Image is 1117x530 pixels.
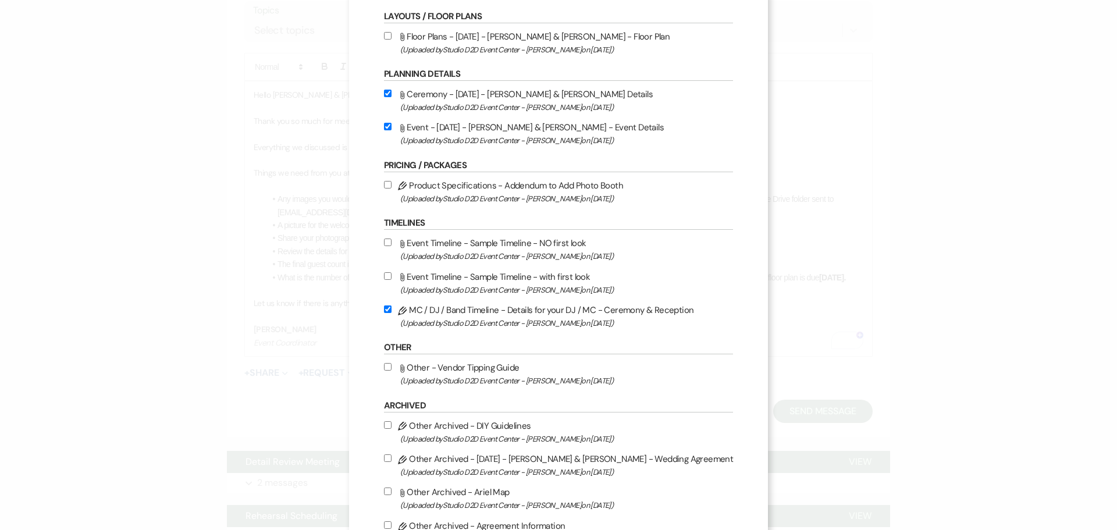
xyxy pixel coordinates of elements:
span: (Uploaded by Studio D2D Event Center - [PERSON_NAME] on [DATE] ) [400,432,733,446]
span: (Uploaded by Studio D2D Event Center - [PERSON_NAME] on [DATE] ) [400,499,733,512]
input: Other Archived - Agreement Information(Uploaded byStudio D2D Event Center - [PERSON_NAME]on [DATE]) [384,521,392,529]
label: Event Timeline - Sample Timeline - with first look [384,269,733,297]
span: (Uploaded by Studio D2D Event Center - [PERSON_NAME] on [DATE] ) [400,374,733,387]
input: Other - Vendor Tipping Guide(Uploaded byStudio D2D Event Center - [PERSON_NAME]on [DATE]) [384,363,392,371]
label: Other Archived - Ariel Map [384,485,733,512]
label: MC / DJ / Band Timeline - Details for your DJ / MC - Ceremony & Reception [384,303,733,330]
label: Product Specifications - Addendum to Add Photo Booth [384,178,733,205]
label: Ceremony - [DATE] - [PERSON_NAME] & [PERSON_NAME] Details [384,87,733,114]
h6: Archived [384,400,733,412]
span: (Uploaded by Studio D2D Event Center - [PERSON_NAME] on [DATE] ) [400,465,733,479]
label: Event Timeline - Sample Timeline - NO first look [384,236,733,263]
span: (Uploaded by Studio D2D Event Center - [PERSON_NAME] on [DATE] ) [400,101,733,114]
h6: Timelines [384,217,733,230]
input: Event Timeline - Sample Timeline - NO first look(Uploaded byStudio D2D Event Center - [PERSON_NAM... [384,239,392,246]
h6: Other [384,342,733,354]
input: Other Archived - [DATE] - [PERSON_NAME] & [PERSON_NAME] - Wedding Agreement(Uploaded byStudio D2D... [384,454,392,462]
input: Event - [DATE] - [PERSON_NAME] & [PERSON_NAME] - Event Details(Uploaded byStudio D2D Event Center... [384,123,392,130]
span: (Uploaded by Studio D2D Event Center - [PERSON_NAME] on [DATE] ) [400,43,733,56]
input: Floor Plans - [DATE] - [PERSON_NAME] & [PERSON_NAME] - Floor Plan(Uploaded byStudio D2D Event Cen... [384,32,392,40]
span: (Uploaded by Studio D2D Event Center - [PERSON_NAME] on [DATE] ) [400,134,733,147]
h6: Pricing / Packages [384,159,733,172]
label: Other - Vendor Tipping Guide [384,360,733,387]
input: MC / DJ / Band Timeline - Details for your DJ / MC - Ceremony & Reception(Uploaded byStudio D2D E... [384,305,392,313]
label: Floor Plans - [DATE] - [PERSON_NAME] & [PERSON_NAME] - Floor Plan [384,29,733,56]
label: Other Archived - [DATE] - [PERSON_NAME] & [PERSON_NAME] - Wedding Agreement [384,451,733,479]
input: Other Archived - Ariel Map(Uploaded byStudio D2D Event Center - [PERSON_NAME]on [DATE]) [384,488,392,495]
input: Ceremony - [DATE] - [PERSON_NAME] & [PERSON_NAME] Details(Uploaded byStudio D2D Event Center - [P... [384,90,392,97]
h6: Planning Details [384,68,733,81]
span: (Uploaded by Studio D2D Event Center - [PERSON_NAME] on [DATE] ) [400,250,733,263]
input: Product Specifications - Addendum to Add Photo Booth(Uploaded byStudio D2D Event Center - [PERSON... [384,181,392,188]
label: Event - [DATE] - [PERSON_NAME] & [PERSON_NAME] - Event Details [384,120,733,147]
span: (Uploaded by Studio D2D Event Center - [PERSON_NAME] on [DATE] ) [400,316,733,330]
h6: Layouts / Floor Plans [384,10,733,23]
span: (Uploaded by Studio D2D Event Center - [PERSON_NAME] on [DATE] ) [400,192,733,205]
span: (Uploaded by Studio D2D Event Center - [PERSON_NAME] on [DATE] ) [400,283,733,297]
input: Other Archived - DIY Guidelines(Uploaded byStudio D2D Event Center - [PERSON_NAME]on [DATE]) [384,421,392,429]
label: Other Archived - DIY Guidelines [384,418,733,446]
input: Event Timeline - Sample Timeline - with first look(Uploaded byStudio D2D Event Center - [PERSON_N... [384,272,392,280]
